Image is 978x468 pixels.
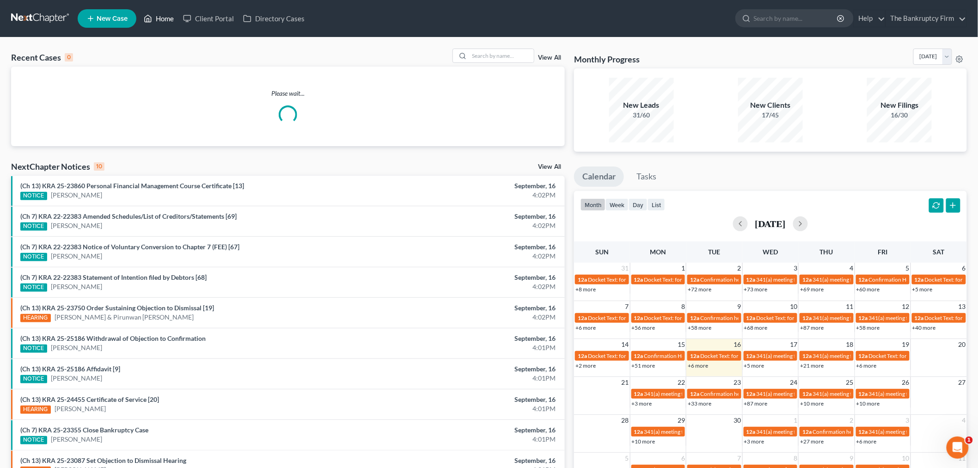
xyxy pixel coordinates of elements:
[690,390,699,397] span: 12a
[20,253,47,261] div: NOTICE
[802,428,812,435] span: 12a
[97,15,128,22] span: New Case
[800,438,824,445] a: +27 more
[746,390,756,397] span: 12a
[20,182,244,190] a: (Ch 13) KRA 25-23860 Personal Financial Management Course Certificate [13]
[11,161,104,172] div: NextChapter Notices
[915,314,924,321] span: 12a
[800,400,824,407] a: +10 more
[754,10,838,27] input: Search by name...
[744,400,768,407] a: +87 more
[757,352,846,359] span: 341(a) meeting for [PERSON_NAME]
[849,453,855,464] span: 9
[20,304,214,312] a: (Ch 13) KRA 25-23750 Order Sustaining Objection to Dismissal [19]
[581,198,605,211] button: month
[621,339,630,350] span: 14
[20,273,207,281] a: (Ch 7) KRA 22-22383 Statement of Intention filed by Debtors [68]
[700,390,805,397] span: Confirmation hearing for [PERSON_NAME]
[20,436,47,444] div: NOTICE
[961,263,967,274] span: 6
[383,181,556,191] div: September, 16
[733,415,742,426] span: 30
[886,10,966,27] a: The Bankruptcy Firm
[383,191,556,200] div: 4:02PM
[700,276,805,283] span: Confirmation hearing for [PERSON_NAME]
[869,276,975,283] span: Confirmation Hearing for [PERSON_NAME]
[609,111,674,120] div: 31/60
[20,192,47,200] div: NOTICE
[20,406,51,414] div: HEARING
[383,273,556,282] div: September, 16
[51,221,102,230] a: [PERSON_NAME]
[744,286,768,293] a: +73 more
[383,242,556,252] div: September, 16
[820,248,833,256] span: Thu
[738,100,803,111] div: New Clients
[578,276,587,283] span: 12a
[574,166,624,187] a: Calendar
[744,324,768,331] a: +68 more
[912,286,933,293] a: +5 more
[383,343,556,352] div: 4:01PM
[958,377,967,388] span: 27
[958,301,967,312] span: 13
[733,377,742,388] span: 23
[856,400,880,407] a: +10 more
[383,252,556,261] div: 4:02PM
[958,339,967,350] span: 20
[757,314,839,321] span: Docket Text: for [PERSON_NAME]
[677,415,686,426] span: 29
[901,339,911,350] span: 19
[905,263,911,274] span: 5
[813,352,902,359] span: 341(a) meeting for [PERSON_NAME]
[94,162,104,171] div: 10
[859,314,868,321] span: 12a
[733,339,742,350] span: 16
[789,377,798,388] span: 24
[947,437,969,459] iframe: Intercom live chat
[20,426,148,434] a: (Ch 7) KRA 25-23355 Close Bankruptcy Case
[802,276,812,283] span: 12a
[634,352,643,359] span: 12a
[383,364,556,374] div: September, 16
[746,428,756,435] span: 12a
[383,435,556,444] div: 4:01PM
[677,339,686,350] span: 15
[588,276,671,283] span: Docket Text: for [PERSON_NAME]
[849,263,855,274] span: 4
[634,390,643,397] span: 12a
[856,438,877,445] a: +6 more
[793,415,798,426] span: 1
[20,243,239,251] a: (Ch 7) KRA 22-22383 Notice of Voluntary Conversion to Chapter 7 (FEE) [67]
[813,314,902,321] span: 341(a) meeting for [PERSON_NAME]
[383,282,556,291] div: 4:02PM
[915,276,924,283] span: 12a
[139,10,178,27] a: Home
[644,314,727,321] span: Docket Text: for [PERSON_NAME]
[901,453,911,464] span: 10
[859,428,868,435] span: 12a
[588,352,671,359] span: Docket Text: for [PERSON_NAME]
[575,324,596,331] a: +6 more
[469,49,534,62] input: Search by name...
[867,111,932,120] div: 16/30
[644,352,799,359] span: Confirmation Hearing for [PERSON_NAME] & [PERSON_NAME]
[383,221,556,230] div: 4:02PM
[859,276,868,283] span: 12a
[757,276,846,283] span: 341(a) meeting for [PERSON_NAME]
[383,313,556,322] div: 4:02PM
[178,10,238,27] a: Client Portal
[578,314,587,321] span: 12a
[20,456,186,464] a: (Ch 13) KRA 25-23087 Set Objection to Dismissal Hearing
[700,314,805,321] span: Confirmation hearing for [PERSON_NAME]
[51,191,102,200] a: [PERSON_NAME]
[634,314,643,321] span: 12a
[800,362,824,369] a: +21 more
[869,428,958,435] span: 341(a) meeting for [PERSON_NAME]
[383,374,556,383] div: 4:01PM
[51,374,102,383] a: [PERSON_NAME]
[933,248,945,256] span: Sat
[800,324,824,331] a: +87 more
[677,377,686,388] span: 22
[20,395,159,403] a: (Ch 13) KRA 25-24455 Certificate of Service [20]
